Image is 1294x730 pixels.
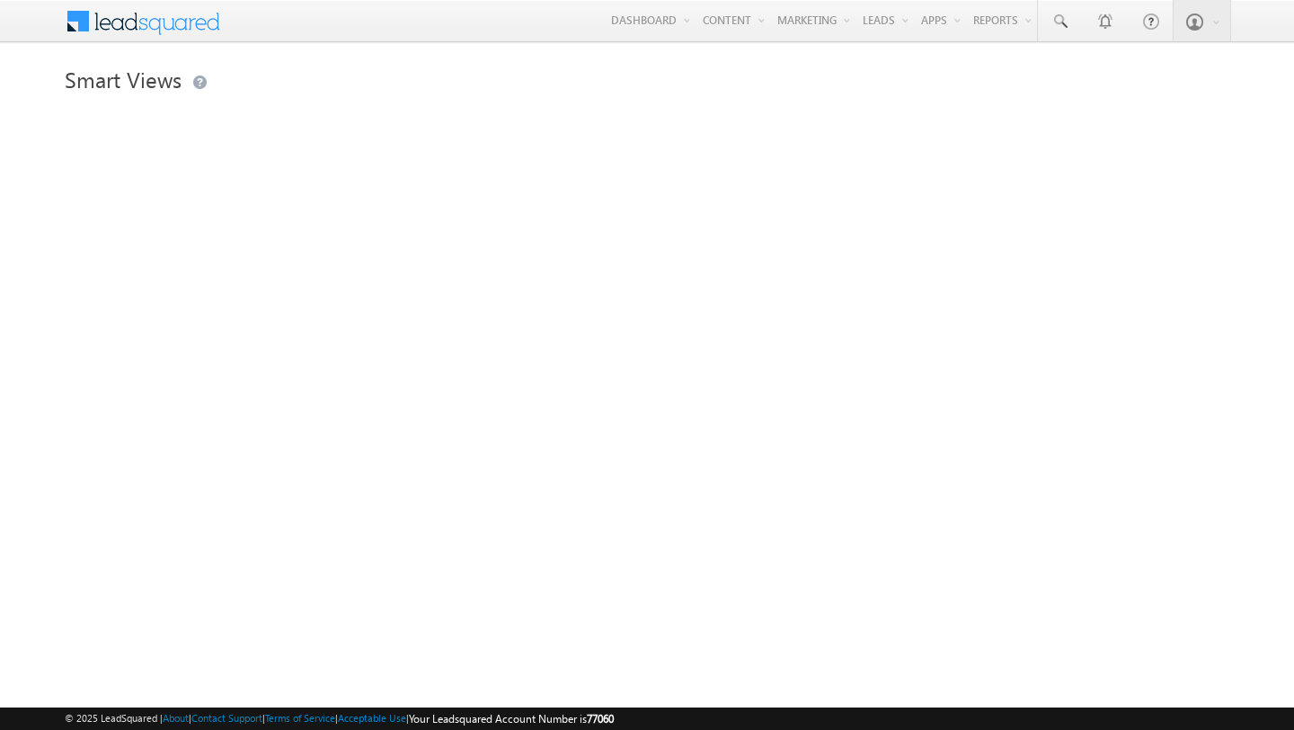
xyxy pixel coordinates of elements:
[338,712,406,724] a: Acceptable Use
[65,65,182,93] span: Smart Views
[265,712,335,724] a: Terms of Service
[409,712,614,726] span: Your Leadsquared Account Number is
[163,712,189,724] a: About
[587,712,614,726] span: 77060
[191,712,262,724] a: Contact Support
[65,710,614,727] span: © 2025 LeadSquared | | | | |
